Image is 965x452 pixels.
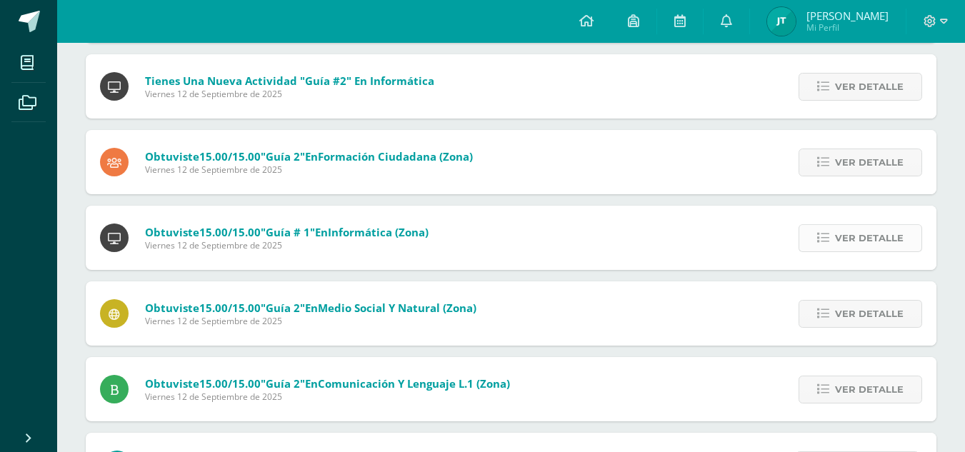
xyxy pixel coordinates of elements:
[835,149,904,176] span: Ver detalle
[261,376,305,391] span: "Guía 2"
[199,376,261,391] span: 15.00/15.00
[328,225,429,239] span: Informática (Zona)
[145,315,476,327] span: Viernes 12 de Septiembre de 2025
[145,74,434,88] span: Tienes una nueva actividad "Guía #2" En Informática
[835,376,904,403] span: Ver detalle
[261,301,305,315] span: "Guía 2"
[145,149,473,164] span: Obtuviste en
[145,164,473,176] span: Viernes 12 de Septiembre de 2025
[261,149,305,164] span: "Guía 2"
[318,376,510,391] span: Comunicación y lenguaje L.1 (Zona)
[806,9,889,23] span: [PERSON_NAME]
[261,225,315,239] span: "Guía # 1"
[835,301,904,327] span: Ver detalle
[835,225,904,251] span: Ver detalle
[145,225,429,239] span: Obtuviste en
[835,74,904,100] span: Ver detalle
[145,88,434,100] span: Viernes 12 de Septiembre de 2025
[145,301,476,315] span: Obtuviste en
[806,21,889,34] span: Mi Perfil
[318,149,473,164] span: Formación Ciudadana (Zona)
[145,376,510,391] span: Obtuviste en
[145,239,429,251] span: Viernes 12 de Septiembre de 2025
[318,301,476,315] span: Medio Social y Natural (Zona)
[199,225,261,239] span: 15.00/15.00
[199,301,261,315] span: 15.00/15.00
[145,391,510,403] span: Viernes 12 de Septiembre de 2025
[199,149,261,164] span: 15.00/15.00
[767,7,796,36] img: 21fc5b5d05e20a92fef21766c8c434e9.png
